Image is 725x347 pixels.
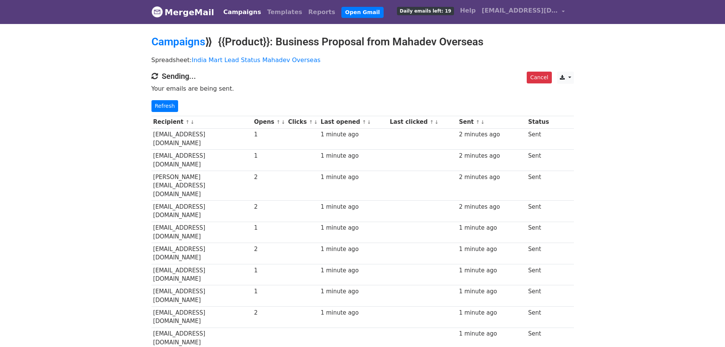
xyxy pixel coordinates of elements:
[320,152,386,160] div: 1 minute ago
[151,128,252,150] td: [EMAIL_ADDRESS][DOMAIN_NAME]
[459,152,524,160] div: 2 minutes ago
[151,200,252,222] td: [EMAIL_ADDRESS][DOMAIN_NAME]
[341,7,384,18] a: Open Gmail
[276,119,280,125] a: ↑
[320,245,386,254] div: 1 minute ago
[254,224,285,232] div: 1
[435,119,439,125] a: ↓
[459,203,524,211] div: 2 minutes ago
[320,130,386,139] div: 1 minute ago
[526,306,551,328] td: Sent
[151,4,214,20] a: MergeMail
[476,119,480,125] a: ↑
[254,152,285,160] div: 1
[526,171,551,200] td: Sent
[281,119,285,125] a: ↓
[151,285,252,307] td: [EMAIL_ADDRESS][DOMAIN_NAME]
[151,6,163,18] img: MergeMail logo
[526,200,551,222] td: Sent
[394,3,457,18] a: Daily emails left: 19
[526,243,551,264] td: Sent
[254,266,285,275] div: 1
[254,245,285,254] div: 2
[190,119,194,125] a: ↓
[457,3,479,18] a: Help
[430,119,434,125] a: ↑
[527,72,551,83] a: Cancel
[254,130,285,139] div: 1
[151,264,252,285] td: [EMAIL_ADDRESS][DOMAIN_NAME]
[481,119,485,125] a: ↓
[526,264,551,285] td: Sent
[192,56,320,64] a: India Mart Lead Status Mahadev Overseas
[459,309,524,317] div: 1 minute ago
[479,3,568,21] a: [EMAIL_ADDRESS][DOMAIN_NAME]
[320,173,386,182] div: 1 minute ago
[526,128,551,150] td: Sent
[459,130,524,139] div: 2 minutes ago
[320,287,386,296] div: 1 minute ago
[314,119,318,125] a: ↓
[252,116,287,128] th: Opens
[526,285,551,307] td: Sent
[151,171,252,200] td: [PERSON_NAME][EMAIL_ADDRESS][DOMAIN_NAME]
[457,116,526,128] th: Sent
[254,173,285,182] div: 2
[151,35,205,48] a: Campaigns
[151,85,574,93] p: Your emails are being sent.
[459,245,524,254] div: 1 minute ago
[459,173,524,182] div: 2 minutes ago
[151,306,252,328] td: [EMAIL_ADDRESS][DOMAIN_NAME]
[319,116,388,128] th: Last opened
[254,203,285,211] div: 2
[320,224,386,232] div: 1 minute ago
[305,5,338,20] a: Reports
[309,119,313,125] a: ↑
[151,35,574,48] h2: ⟫ {{Product}}: Business Proposal from Mahadev Overseas
[151,72,574,81] h4: Sending...
[367,119,371,125] a: ↓
[397,7,454,15] span: Daily emails left: 19
[459,224,524,232] div: 1 minute ago
[286,116,319,128] th: Clicks
[220,5,264,20] a: Campaigns
[151,116,252,128] th: Recipient
[459,266,524,275] div: 1 minute ago
[185,119,190,125] a: ↑
[362,119,366,125] a: ↑
[320,203,386,211] div: 1 minute ago
[459,329,524,338] div: 1 minute ago
[151,100,178,112] a: Refresh
[151,243,252,264] td: [EMAIL_ADDRESS][DOMAIN_NAME]
[526,222,551,243] td: Sent
[151,222,252,243] td: [EMAIL_ADDRESS][DOMAIN_NAME]
[151,150,252,171] td: [EMAIL_ADDRESS][DOMAIN_NAME]
[459,287,524,296] div: 1 minute ago
[526,116,551,128] th: Status
[264,5,305,20] a: Templates
[254,309,285,317] div: 2
[151,56,574,64] p: Spreadsheet:
[388,116,457,128] th: Last clicked
[320,309,386,317] div: 1 minute ago
[482,6,558,15] span: [EMAIL_ADDRESS][DOMAIN_NAME]
[254,287,285,296] div: 1
[320,266,386,275] div: 1 minute ago
[526,150,551,171] td: Sent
